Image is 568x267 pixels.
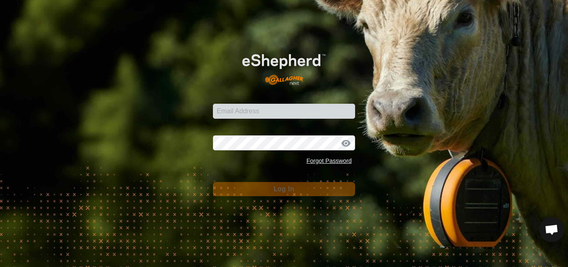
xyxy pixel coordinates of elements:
span: Log In [274,185,294,192]
img: E-shepherd Logo [227,42,341,90]
button: Log In [213,182,355,196]
div: Open chat [539,217,564,242]
a: Forgot Password [306,157,352,164]
input: Email Address [213,104,355,119]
